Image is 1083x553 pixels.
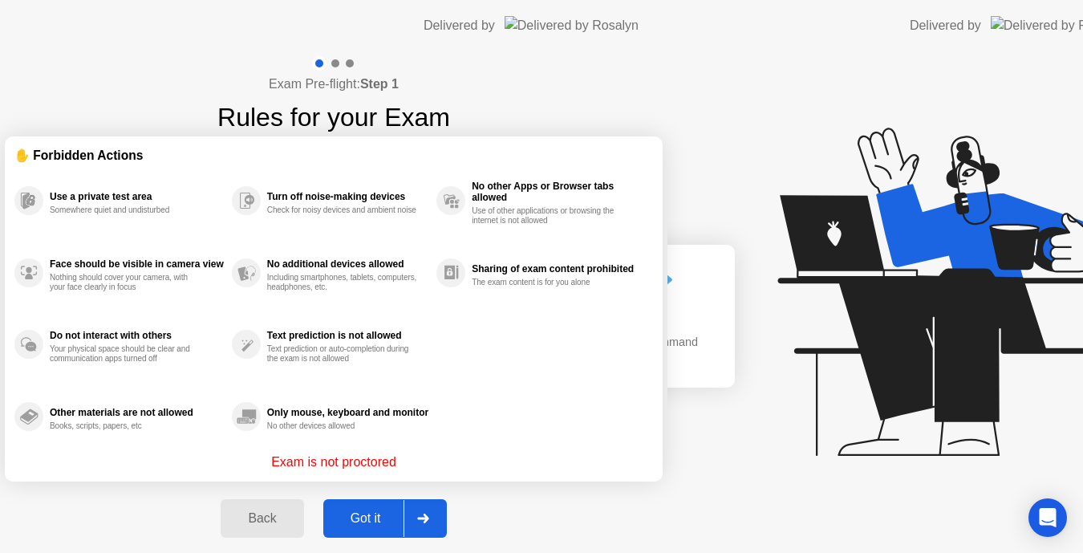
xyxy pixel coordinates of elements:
[505,16,639,35] img: Delivered by Rosalyn
[267,273,419,292] div: Including smartphones, tablets, computers, headphones, etc.
[472,206,623,226] div: Use of other applications or browsing the internet is not allowed
[217,98,450,136] h1: Rules for your Exam
[225,511,298,526] div: Back
[50,191,224,202] div: Use a private test area
[267,258,428,270] div: No additional devices allowed
[267,344,419,364] div: Text prediction or auto-completion during the exam is not allowed
[267,205,419,215] div: Check for noisy devices and ambient noise
[267,330,428,341] div: Text prediction is not allowed
[50,421,201,431] div: Books, scripts, papers, etc
[472,278,623,287] div: The exam content is for you alone
[328,511,404,526] div: Got it
[1028,498,1067,537] div: Open Intercom Messenger
[50,407,224,418] div: Other materials are not allowed
[50,344,201,364] div: Your physical space should be clear and communication apps turned off
[50,273,201,292] div: Nothing should cover your camera, with your face clearly in focus
[14,146,653,165] div: ✋ Forbidden Actions
[269,75,399,94] h4: Exam Pre-flight:
[323,499,447,538] button: Got it
[267,421,419,431] div: No other devices allowed
[221,499,303,538] button: Back
[472,181,645,203] div: No other Apps or Browser tabs allowed
[360,77,399,91] b: Step 1
[267,407,428,418] div: Only mouse, keyboard and monitor
[472,263,645,274] div: Sharing of exam content prohibited
[50,330,224,341] div: Do not interact with others
[50,258,224,270] div: Face should be visible in camera view
[267,191,428,202] div: Turn off noise-making devices
[50,205,201,215] div: Somewhere quiet and undisturbed
[271,453,396,472] p: Exam is not proctored
[424,16,495,35] div: Delivered by
[910,16,981,35] div: Delivered by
